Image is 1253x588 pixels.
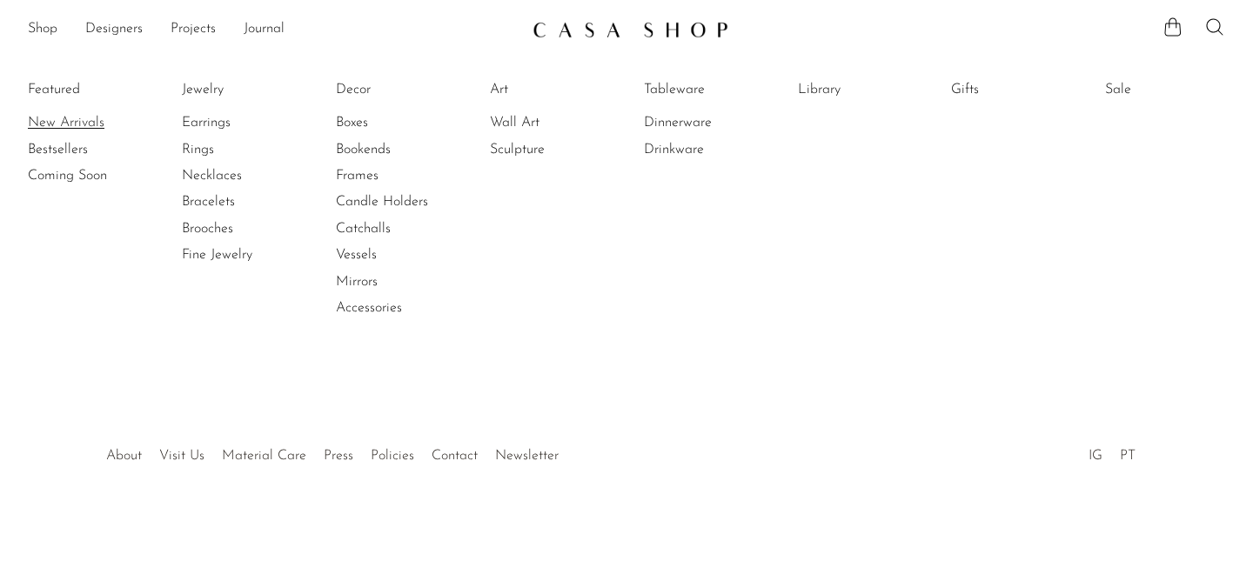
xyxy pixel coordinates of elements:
a: Shop [28,18,57,41]
a: Library [798,80,928,99]
a: Policies [371,449,414,463]
ul: Decor [336,77,466,322]
a: Projects [171,18,216,41]
a: Frames [336,166,466,185]
a: Candle Holders [336,192,466,211]
a: Sculpture [490,140,620,159]
a: Brooches [182,219,312,238]
a: Drinkware [644,140,774,159]
a: Journal [244,18,285,41]
a: Decor [336,80,466,99]
a: Jewelry [182,80,312,99]
a: Gifts [951,80,1082,99]
a: Visit Us [159,449,204,463]
a: Necklaces [182,166,312,185]
a: About [106,449,142,463]
a: Bracelets [182,192,312,211]
ul: Art [490,77,620,163]
a: Vessels [336,245,466,264]
a: Art [490,80,620,99]
a: Wall Art [490,113,620,132]
ul: Tableware [644,77,774,163]
a: IG [1089,449,1102,463]
ul: Sale [1105,77,1236,110]
a: Contact [432,449,478,463]
a: Designers [85,18,143,41]
a: Fine Jewelry [182,245,312,264]
a: Mirrors [336,272,466,291]
ul: Featured [28,110,158,189]
a: Accessories [336,298,466,317]
a: Coming Soon [28,166,158,185]
nav: Desktop navigation [28,15,519,44]
ul: NEW HEADER MENU [28,15,519,44]
a: Catchalls [336,219,466,238]
a: Material Care [222,449,306,463]
a: Earrings [182,113,312,132]
a: New Arrivals [28,113,158,132]
a: Boxes [336,113,466,132]
a: Press [324,449,353,463]
a: Sale [1105,80,1236,99]
a: Dinnerware [644,113,774,132]
ul: Quick links [97,435,567,468]
a: PT [1120,449,1136,463]
ul: Gifts [951,77,1082,110]
a: Bookends [336,140,466,159]
a: Tableware [644,80,774,99]
ul: Library [798,77,928,110]
ul: Jewelry [182,77,312,269]
a: Rings [182,140,312,159]
a: Bestsellers [28,140,158,159]
ul: Social Medias [1080,435,1144,468]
